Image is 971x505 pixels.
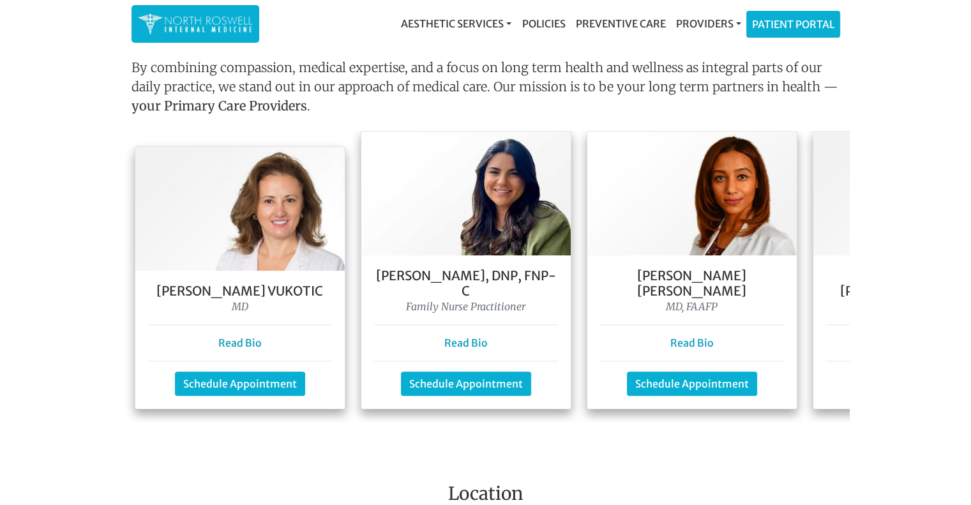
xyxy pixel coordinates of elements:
a: Providers [670,11,746,36]
img: Dr. Farah Mubarak Ali MD, FAAFP [587,132,797,255]
img: Dr. Goga Vukotis [135,147,345,271]
i: Family Nurse Practitioner [406,300,525,313]
a: Schedule Appointment [401,372,531,396]
a: Read Bio [218,336,262,349]
a: Schedule Appointment [175,372,305,396]
img: North Roswell Internal Medicine [138,11,253,36]
h5: [PERSON_NAME], DNP, FNP- C [374,268,558,299]
a: Patient Portal [747,11,839,37]
a: Preventive Care [570,11,670,36]
a: Read Bio [444,336,488,349]
a: Read Bio [670,336,714,349]
i: MD, FAAFP [666,300,718,313]
a: Schedule Appointment [627,372,757,396]
h5: [PERSON_NAME] Vukotic [148,283,332,299]
a: Policies [516,11,570,36]
strong: your Primary Care Providers [132,98,307,114]
i: MD [232,300,248,313]
h5: [PERSON_NAME] [PERSON_NAME] [600,268,784,299]
p: By combining compassion, medical expertise, and a focus on long term health and wellness as integ... [132,58,840,121]
a: Aesthetic Services [396,11,516,36]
